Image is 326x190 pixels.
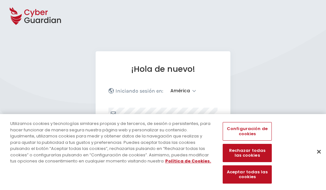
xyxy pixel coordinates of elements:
[165,158,211,164] a: Más información sobre su privacidad, se abre en una nueva pestaña
[108,64,218,74] h1: ¡Hola de nuevo!
[10,120,213,164] div: Utilizamos cookies y tecnologías similares propias y de terceros, de sesión o persistentes, para ...
[312,145,326,159] button: Cerrar
[116,88,163,94] p: Iniciando sesión en:
[223,122,271,140] button: Configuración de cookies, Abre el cuadro de diálogo del centro de preferencias.
[223,165,271,184] button: Aceptar todas las cookies
[223,144,271,162] button: Rechazar todas las cookies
